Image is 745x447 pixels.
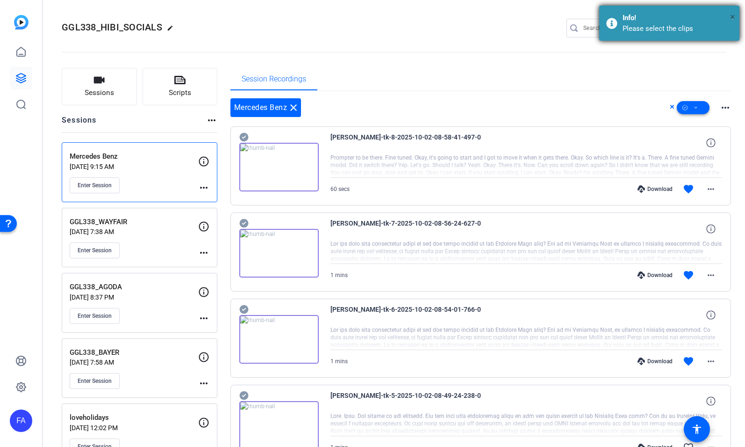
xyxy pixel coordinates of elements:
mat-icon: close [288,102,299,113]
mat-icon: more_horiz [198,247,209,258]
span: × [730,11,735,22]
span: Enter Session [78,312,112,320]
mat-icon: more_horiz [705,270,716,281]
span: [PERSON_NAME]-tk-7-2025-10-02-08-56-24-627-0 [330,218,503,240]
div: Download [633,271,677,279]
mat-icon: more_horiz [705,183,716,195]
mat-icon: edit [167,25,178,36]
mat-icon: more_horiz [720,102,731,113]
mat-icon: favorite [683,183,694,195]
button: Scripts [143,68,218,105]
h2: Sessions [62,115,97,132]
div: FA [10,410,32,432]
button: Enter Session [70,242,120,258]
span: [PERSON_NAME]-tk-5-2025-10-02-08-49-24-238-0 [330,390,503,412]
span: Enter Session [78,247,112,254]
span: Enter Session [78,182,112,189]
mat-icon: more_horiz [198,313,209,324]
div: Info! [623,13,732,23]
span: Sessions [85,88,114,98]
span: [PERSON_NAME]-tk-8-2025-10-02-08-58-41-497-0 [330,132,503,154]
button: Enter Session [70,177,120,193]
span: [PERSON_NAME]-tk-6-2025-10-02-08-54-01-766-0 [330,304,503,326]
button: Sessions [62,68,137,105]
p: GGL338_BAYER [70,347,198,358]
img: thumb-nail [239,143,319,191]
div: Please select the clips [623,23,732,34]
img: thumb-nail [239,229,319,278]
p: [DATE] 7:58 AM [70,359,198,366]
span: 1 mins [330,358,348,365]
img: thumb-nail [239,315,319,364]
span: GGL338_HIBI_SOCIALS [62,22,162,33]
img: blue-gradient.svg [14,15,29,29]
span: Enter Session [78,377,112,385]
p: GGL338_WAYFAIR [70,217,198,227]
p: [DATE] 9:15 AM [70,163,198,170]
button: Enter Session [70,308,120,324]
div: Download [633,185,677,193]
p: GGL338_AGODA [70,282,198,293]
div: Download [633,358,677,365]
mat-icon: more_horiz [705,356,716,367]
p: [DATE] 7:38 AM [70,228,198,235]
input: Search [583,22,667,34]
p: [DATE] 8:37 PM [70,293,198,301]
span: Scripts [169,88,191,98]
mat-icon: more_horiz [198,182,209,193]
p: loveholidays [70,412,198,423]
span: Session Recordings [242,75,306,83]
span: 60 secs [330,186,350,192]
button: Enter Session [70,373,120,389]
mat-icon: more_horiz [206,115,217,126]
mat-icon: favorite [683,270,694,281]
span: 1 mins [330,272,348,278]
mat-icon: favorite [683,356,694,367]
div: Mercedes Benz [230,98,301,117]
button: Close [730,10,735,24]
mat-icon: accessibility [691,424,702,435]
p: Mercedes Benz [70,151,198,162]
p: [DATE] 12:02 PM [70,424,198,432]
mat-icon: more_horiz [198,378,209,389]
